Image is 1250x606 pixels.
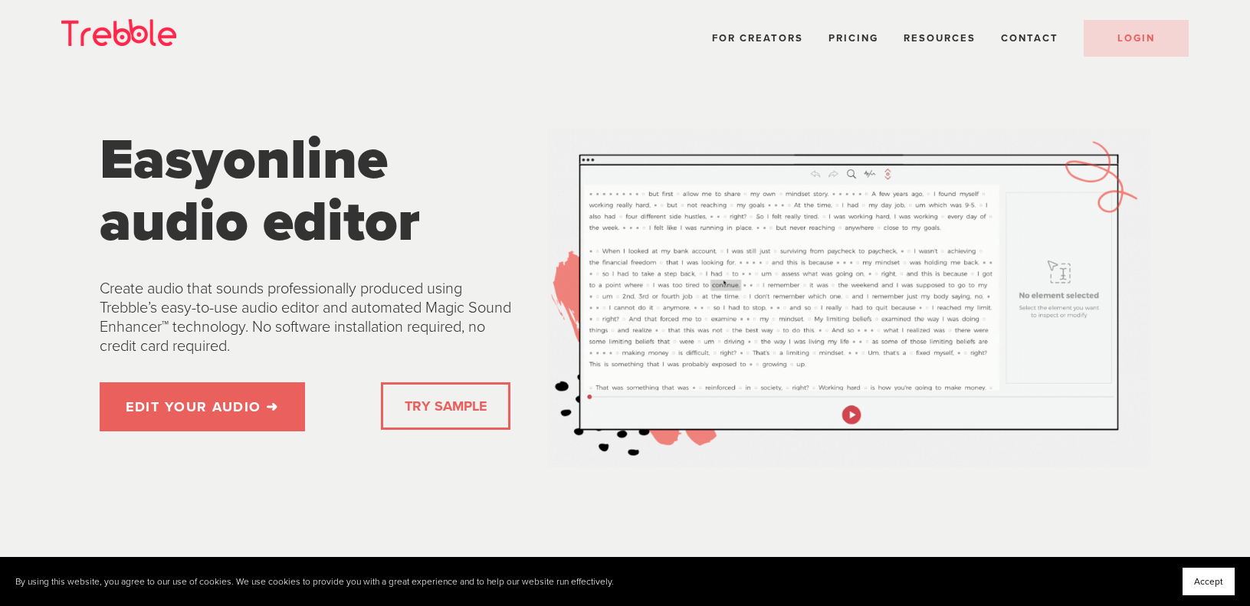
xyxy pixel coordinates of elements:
p: Trusted by [320,553,929,571]
img: Trebble Audio Editor Demo Gif [548,129,1150,467]
h1: online audio editor [100,129,522,254]
span: LOGIN [1117,32,1155,44]
a: For Creators [712,32,803,44]
a: TRY SAMPLE [399,391,493,421]
span: Easy [100,126,223,194]
p: By using this website, you agree to our use of cookies. We use cookies to provide you with a grea... [15,576,614,588]
span: Accept [1194,576,1223,587]
button: Accept [1183,568,1235,595]
span: Resources [904,32,976,44]
a: Contact [1001,32,1058,44]
a: LOGIN [1084,20,1189,57]
img: Trebble [61,19,176,46]
a: Pricing [828,32,878,44]
a: EDIT YOUR AUDIO ➜ [100,382,305,431]
p: Create audio that sounds professionally produced using Trebble’s easy-to-use audio editor and aut... [100,280,522,356]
